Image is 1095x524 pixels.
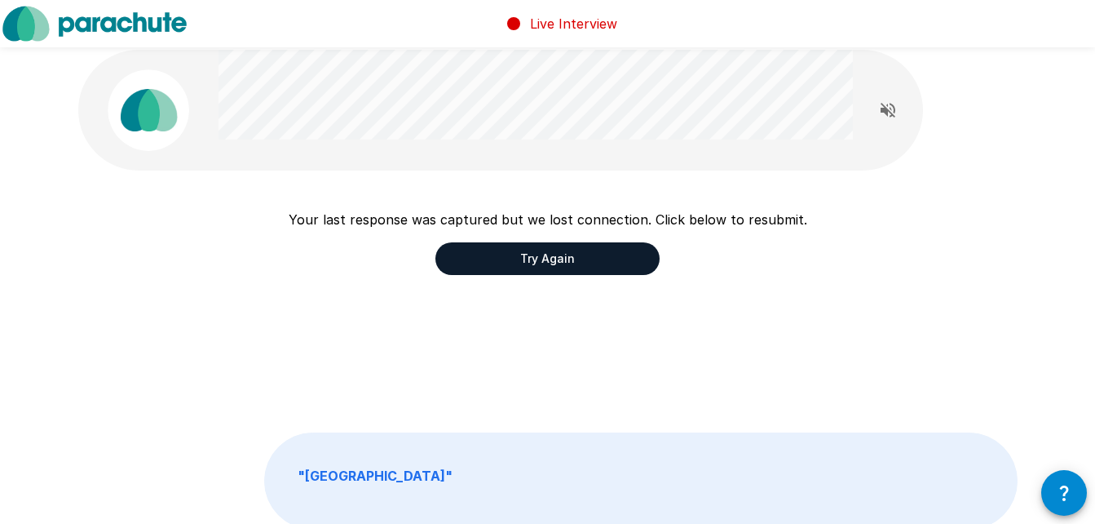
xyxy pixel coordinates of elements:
b: " [GEOGRAPHIC_DATA] " [298,468,453,484]
button: Try Again [435,242,660,275]
p: Your last response was captured but we lost connection. Click below to resubmit. [289,210,807,229]
p: Live Interview [530,14,617,33]
img: parachute_avatar.png [108,69,189,151]
button: Read questions aloud [872,94,904,127]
